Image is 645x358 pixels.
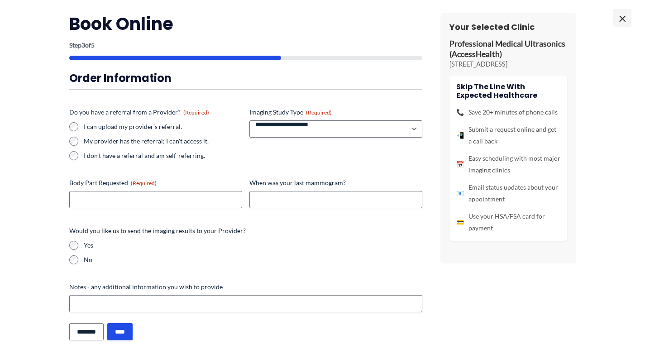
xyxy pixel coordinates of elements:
label: Body Part Requested [69,178,242,187]
h2: Book Online [69,13,422,35]
p: [STREET_ADDRESS] [449,60,567,69]
span: 💳 [456,216,464,228]
h4: Skip the line with Expected Healthcare [456,82,560,100]
p: Professional Medical Ultrasonics (AccessHealth) [449,39,567,60]
span: 📧 [456,187,464,199]
span: (Required) [131,180,157,186]
span: 5 [91,41,95,49]
span: 3 [81,41,85,49]
label: I can upload my provider's referral. [84,122,242,131]
li: Easy scheduling with most major imaging clinics [456,153,560,176]
span: 📅 [456,158,464,170]
span: 📞 [456,106,464,118]
label: Notes - any additional information you wish to provide [69,282,422,291]
li: Save 20+ minutes of phone calls [456,106,560,118]
p: Step of [69,42,422,48]
span: (Required) [306,109,332,116]
label: No [84,255,422,264]
span: × [613,9,631,27]
h3: Your Selected Clinic [449,22,567,32]
label: When was your last mammogram? [249,178,422,187]
label: Imaging Study Type [249,108,422,117]
legend: Do you have a referral from a Provider? [69,108,209,117]
li: Submit a request online and get a call back [456,124,560,147]
li: Use your HSA/FSA card for payment [456,210,560,234]
label: I don't have a referral and am self-referring. [84,151,242,160]
h3: Order Information [69,71,422,85]
span: (Required) [183,109,209,116]
li: Email status updates about your appointment [456,181,560,205]
legend: Would you like us to send the imaging results to your Provider? [69,226,246,235]
span: 📲 [456,129,464,141]
label: My provider has the referral; I can't access it. [84,137,242,146]
label: Yes [84,241,422,250]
